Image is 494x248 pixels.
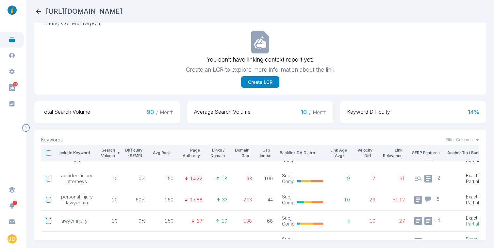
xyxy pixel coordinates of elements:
p: 44 [261,197,273,203]
p: Exact : 0% [466,194,487,200]
span: accident injury attorneys [60,173,93,184]
p: Partial : 0% [466,200,487,206]
p: Subj [282,194,295,200]
span: Linking Context Report [41,19,479,27]
span: Month [160,109,173,115]
p: 150 [155,197,174,203]
p: Exact : 0% [466,215,487,221]
h2: https://sworgatto.com/service-areas/stillwater-personal-injury-lawyer/ [46,7,123,16]
p: 17.88 [190,197,203,203]
p: 18 [222,176,227,182]
p: 4 [332,218,350,224]
p: Velocity Diff. [357,147,372,159]
button: Filter Columns [446,137,479,143]
p: Partial : 1% [466,221,487,227]
p: 138 [237,218,252,224]
p: 33 [222,197,227,203]
p: Difficulty (SEMR) [124,147,142,159]
span: 90 [147,108,173,116]
p: 10 [103,176,118,182]
p: Link Age (Avg) [330,147,347,159]
p: Exact : 15% [466,236,489,242]
p: Link Relevance [382,147,403,159]
p: SERP Features [412,150,443,156]
span: / [156,109,158,115]
span: Average Search Volume [194,108,251,116]
p: 10 [222,218,227,224]
p: 50% [127,197,145,203]
span: 63 [13,82,18,86]
p: 10 [359,218,375,224]
p: 10 [103,218,118,224]
span: Month [313,109,326,115]
p: Subj [282,173,295,179]
p: Keywords [41,137,63,143]
p: Search Volume [100,147,115,159]
span: 10 [301,108,326,116]
p: Exact : 0% [466,173,487,179]
p: 29 [359,197,375,203]
p: 51.12 [385,197,405,203]
p: 10 [103,197,118,203]
p: Domain Gap [234,147,250,159]
p: 17 [197,218,203,224]
span: personal injury lawyer mn [60,194,93,205]
p: Comp [282,200,295,206]
span: 14 % [468,108,479,116]
button: Create LCR [241,76,279,88]
p: Comp [282,179,295,184]
p: Comp [282,221,295,227]
p: 51 [385,176,405,182]
p: Backlink DA Distro [280,150,325,156]
p: 14.22 [190,176,203,182]
p: 10 [332,197,350,203]
span: Keyword Difficulty [347,108,390,116]
p: 0% [127,176,145,182]
span: + 5 [434,196,439,202]
p: Partial : 0% [466,179,487,184]
span: / [309,109,311,115]
p: 150 [155,176,174,182]
p: 100 [261,176,273,182]
span: lawyer injury [60,218,88,224]
p: 7 [359,176,375,182]
p: Subj [282,215,295,221]
p: Links / Domain [209,147,225,159]
p: Create an LCR to explore more information about the link [186,66,335,74]
p: 9 [332,176,350,182]
p: 150 [155,218,174,224]
span: + 6 [435,238,440,244]
p: Subj [282,236,295,242]
span: + 4 [435,217,440,223]
p: 93 [237,176,252,182]
img: linklaunch_small.2ae18699.png [5,6,19,15]
p: 0% [127,218,145,224]
p: Avg Rank [152,150,171,156]
p: 27 [385,218,405,224]
p: Include Keyword [58,150,90,156]
p: You don’t have linking context report yet! [207,56,313,64]
p: Page Authority [180,147,200,159]
p: 213 [237,197,252,203]
span: Filter Columns [446,137,472,143]
span: Total Search Volume [41,108,90,116]
p: 68 [261,218,273,224]
span: + 2 [435,175,440,181]
p: Gap Index [259,147,270,159]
